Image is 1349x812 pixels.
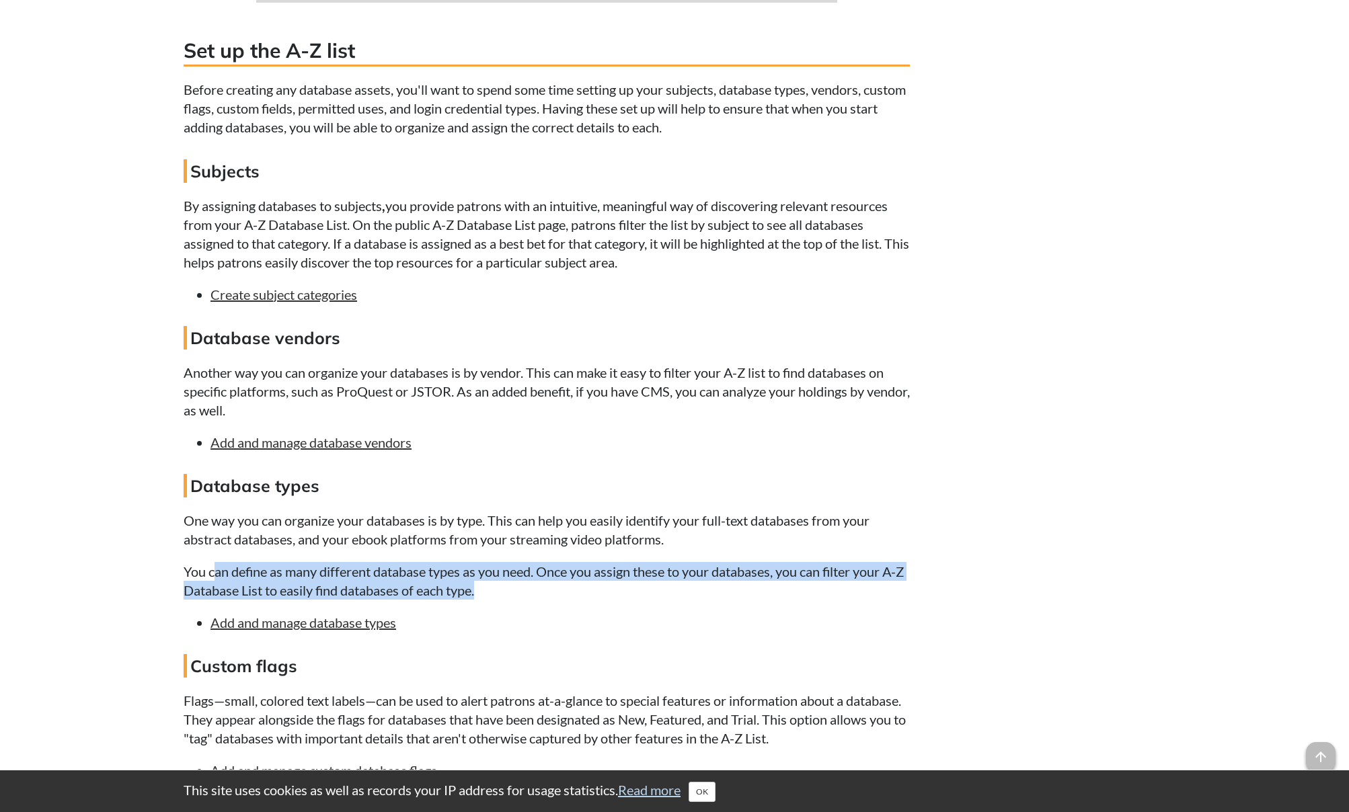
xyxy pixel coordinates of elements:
[184,326,910,350] h4: Database vendors
[184,36,910,67] h3: Set up the A-Z list
[210,614,396,631] a: Add and manage database types
[184,691,910,747] p: Flags—small, colored text labels—can be used to alert patrons at-a-glance to special features or ...
[184,363,910,419] p: Another way you can organize your databases is by vendor. This can make it easy to filter your A-...
[210,762,437,778] a: Add and manage custom database flags
[689,782,716,802] button: Close
[184,196,910,272] p: By assigning databases to subjects you provide patrons with an intuitive, meaningful way of disco...
[170,780,1179,802] div: This site uses cookies as well as records your IP address for usage statistics.
[210,434,412,450] a: Add and manage database vendors
[184,654,910,678] h4: Custom flags
[184,80,910,136] p: Before creating any database assets, you'll want to spend some time setting up your subjects, dat...
[184,159,910,183] h4: Subjects
[184,511,910,549] p: One way you can organize your databases is by type. This can help you easily identify your full-t...
[184,562,910,600] p: You can define as many different database types as you need. Once you assign these to your databa...
[1306,743,1336,760] a: arrow_upward
[382,198,385,214] strong: ,
[210,286,357,302] a: Create subject categories
[618,782,681,798] a: Read more
[184,474,910,497] h4: Database types
[1306,742,1336,772] span: arrow_upward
